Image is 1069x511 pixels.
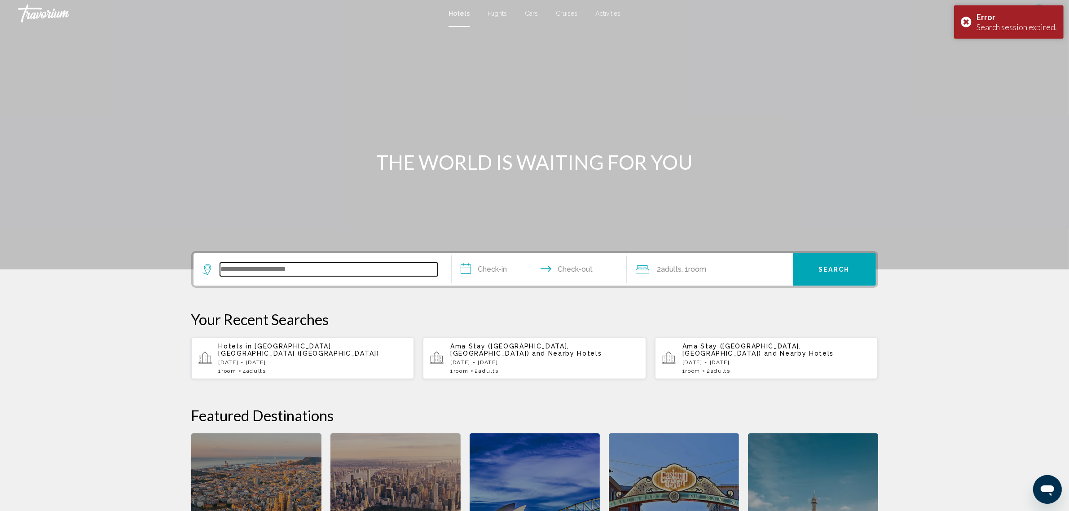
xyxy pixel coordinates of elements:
[818,266,850,273] span: Search
[627,253,793,286] button: Travelers: 2 adults, 0 children
[682,343,801,357] span: Ama Stay ([GEOGRAPHIC_DATA], [GEOGRAPHIC_DATA])
[1033,475,1062,504] iframe: Button to launch messaging window
[682,368,700,374] span: 1
[246,368,266,374] span: Adults
[191,337,414,379] button: Hotels in [GEOGRAPHIC_DATA], [GEOGRAPHIC_DATA] ([GEOGRAPHIC_DATA])[DATE] - [DATE]1Room4Adults
[449,10,470,17] a: Hotels
[366,150,703,174] h1: THE WORLD IS WAITING FOR YOU
[525,10,538,17] a: Cars
[595,10,620,17] a: Activities
[532,350,602,357] span: and Nearby Hotels
[711,368,730,374] span: Adults
[243,368,266,374] span: 4
[191,406,878,424] h2: Featured Destinations
[556,10,577,17] a: Cruises
[219,343,379,357] span: [GEOGRAPHIC_DATA], [GEOGRAPHIC_DATA] ([GEOGRAPHIC_DATA])
[977,12,1057,22] div: Error
[657,263,682,276] span: 2
[475,368,499,374] span: 2
[764,350,834,357] span: and Nearby Hotels
[793,253,876,286] button: Search
[661,265,682,273] span: Adults
[453,368,469,374] span: Room
[18,4,440,22] a: Travorium
[423,337,646,379] button: Ama Stay ([GEOGRAPHIC_DATA], [GEOGRAPHIC_DATA]) and Nearby Hotels[DATE] - [DATE]1Room2Adults
[682,359,871,366] p: [DATE] - [DATE]
[1028,4,1051,23] button: User Menu
[488,10,507,17] a: Flights
[655,337,878,379] button: Ama Stay ([GEOGRAPHIC_DATA], [GEOGRAPHIC_DATA]) and Nearby Hotels[DATE] - [DATE]1Room2Adults
[682,263,707,276] span: , 1
[219,359,407,366] p: [DATE] - [DATE]
[977,22,1057,32] div: Search session expired.
[479,368,498,374] span: Adults
[450,359,639,366] p: [DATE] - [DATE]
[452,253,627,286] button: Check in and out dates
[194,253,876,286] div: Search widget
[219,368,237,374] span: 1
[686,368,701,374] span: Room
[707,368,730,374] span: 2
[219,343,252,350] span: Hotels in
[450,368,468,374] span: 1
[191,310,878,328] p: Your Recent Searches
[221,368,237,374] span: Room
[450,343,569,357] span: Ama Stay ([GEOGRAPHIC_DATA], [GEOGRAPHIC_DATA])
[689,265,707,273] span: Room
